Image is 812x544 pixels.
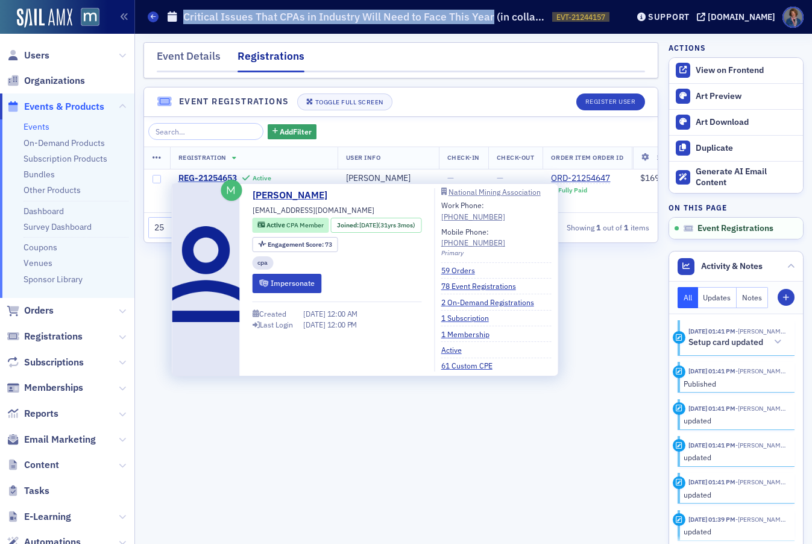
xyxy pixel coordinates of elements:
a: On-Demand Products [24,138,105,148]
span: Tasks [24,484,49,498]
a: 61 Custom CPE [441,360,502,371]
a: Survey Dashboard [24,221,92,232]
span: 12:00 PM [327,320,357,329]
time: 7/29/2025 01:41 PM [688,404,735,413]
a: REG-21254653Active [178,173,329,184]
span: Order Item Order ID [551,153,623,162]
a: 2 On-Demand Registrations [441,297,543,308]
a: ORD-21254647 [551,173,610,184]
button: Generate AI Email Content [669,161,803,194]
span: Reports [24,407,58,420]
span: Dee Sullivan [735,478,786,486]
span: Dee Sullivan [735,367,786,375]
span: — [497,172,503,183]
div: Duplicate [696,143,797,154]
span: Event Registrations [697,223,773,234]
button: AddFilter [268,124,317,139]
a: [PERSON_NAME] [346,173,411,184]
div: Art Preview [696,91,797,102]
a: Art Preview [669,84,803,109]
div: 73 [268,241,332,248]
button: Notes [737,287,768,308]
div: Active [253,174,271,182]
div: Work Phone: [441,200,505,222]
span: Orders [24,304,54,317]
span: Registration [178,153,227,162]
button: [DOMAIN_NAME] [697,13,779,21]
span: Profile [782,7,804,28]
strong: 1 [622,222,631,233]
span: Users [24,49,49,62]
div: updated [684,415,787,426]
a: Events & Products [7,100,104,113]
span: [DATE] [303,309,327,318]
span: Check-Out [497,153,535,162]
div: Mobile Phone: [441,226,505,248]
span: Engagement Score : [268,240,325,248]
span: Joined : [337,221,360,230]
div: Showing out of items [491,222,649,233]
time: 7/29/2025 01:39 PM [688,515,735,523]
span: CPA Member [286,221,324,229]
time: 7/29/2025 01:41 PM [688,327,735,335]
span: 12:00 AM [327,309,358,318]
a: Orders [7,304,54,317]
a: [PHONE_NUMBER] [441,237,505,248]
span: Dee Sullivan [735,404,786,413]
div: Primary [441,248,552,258]
a: 1 Membership [441,329,499,340]
span: Email Marketing [24,433,96,446]
a: Organizations [7,74,85,87]
a: Coupons [24,242,57,253]
div: Update [673,402,685,415]
h1: Critical Issues That CPAs in Industry Will Need to Face This Year (in collaboration with FICPA) [183,10,546,24]
div: Created [259,311,286,317]
img: SailAMX [17,8,72,28]
a: Reports [7,407,58,420]
span: Activity & Notes [701,260,763,273]
span: User Info [346,153,381,162]
a: Tasks [7,484,49,498]
span: Organizations [24,74,85,87]
a: Registrations [7,330,83,343]
div: Published [684,378,787,389]
a: Memberships [7,381,83,394]
div: updated [684,489,787,500]
span: Check-In [447,153,480,162]
h5: Setup card updated [688,337,763,348]
span: — [447,172,454,183]
a: Dashboard [24,206,64,217]
span: Content [24,458,59,472]
a: Email Marketing [7,433,96,446]
a: View Homepage [72,8,99,28]
a: View on Frontend [669,58,803,83]
div: Active: Active: CPA Member [253,218,329,233]
a: [PHONE_NUMBER] [441,211,505,222]
a: Content [7,458,59,472]
button: Register User [576,93,645,110]
a: Bundles [24,169,55,180]
button: Updates [698,287,737,308]
h4: Actions [669,42,706,53]
span: Dee Sullivan [735,515,786,523]
span: REG-21254653 [178,173,237,184]
span: Subscriptions [24,356,84,369]
div: Update [673,513,685,526]
div: updated [684,526,787,537]
span: Add Filter [280,126,312,137]
div: Update [673,439,685,452]
img: SailAMX [81,8,99,27]
a: 1 Subscription [441,312,498,323]
div: (31yrs 3mos) [359,221,415,230]
input: Search… [148,123,263,140]
div: View on Frontend [696,65,797,76]
a: 78 Event Registrations [441,280,525,291]
div: Generate AI Email Content [696,166,797,188]
a: Active CPA Member [257,221,323,230]
a: Subscriptions [7,356,84,369]
div: [DOMAIN_NAME] [708,11,775,22]
span: [DATE] [359,221,378,229]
